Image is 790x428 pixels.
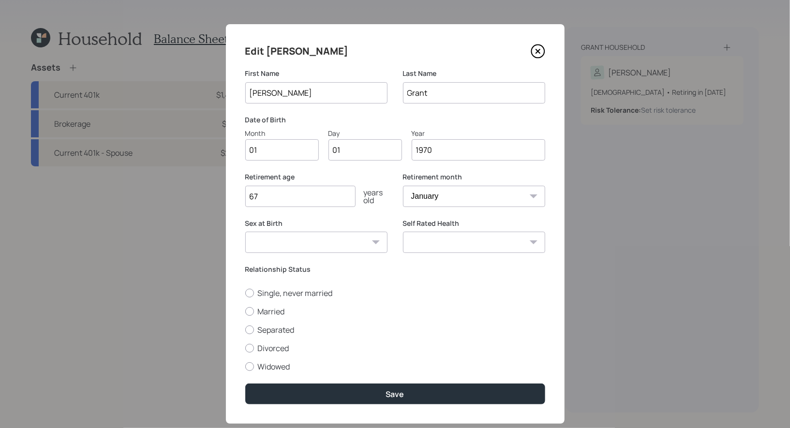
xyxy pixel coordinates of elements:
[245,265,545,274] label: Relationship Status
[245,343,545,354] label: Divorced
[356,189,388,204] div: years old
[245,361,545,372] label: Widowed
[403,219,545,228] label: Self Rated Health
[245,172,388,182] label: Retirement age
[328,139,402,161] input: Day
[403,172,545,182] label: Retirement month
[245,219,388,228] label: Sex at Birth
[412,139,545,161] input: Year
[245,306,545,317] label: Married
[245,325,545,335] label: Separated
[245,384,545,404] button: Save
[403,69,545,78] label: Last Name
[245,44,349,59] h4: Edit [PERSON_NAME]
[245,69,388,78] label: First Name
[245,128,319,138] div: Month
[412,128,545,138] div: Year
[245,139,319,161] input: Month
[245,115,545,125] label: Date of Birth
[245,288,545,298] label: Single, never married
[328,128,402,138] div: Day
[386,389,404,399] div: Save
